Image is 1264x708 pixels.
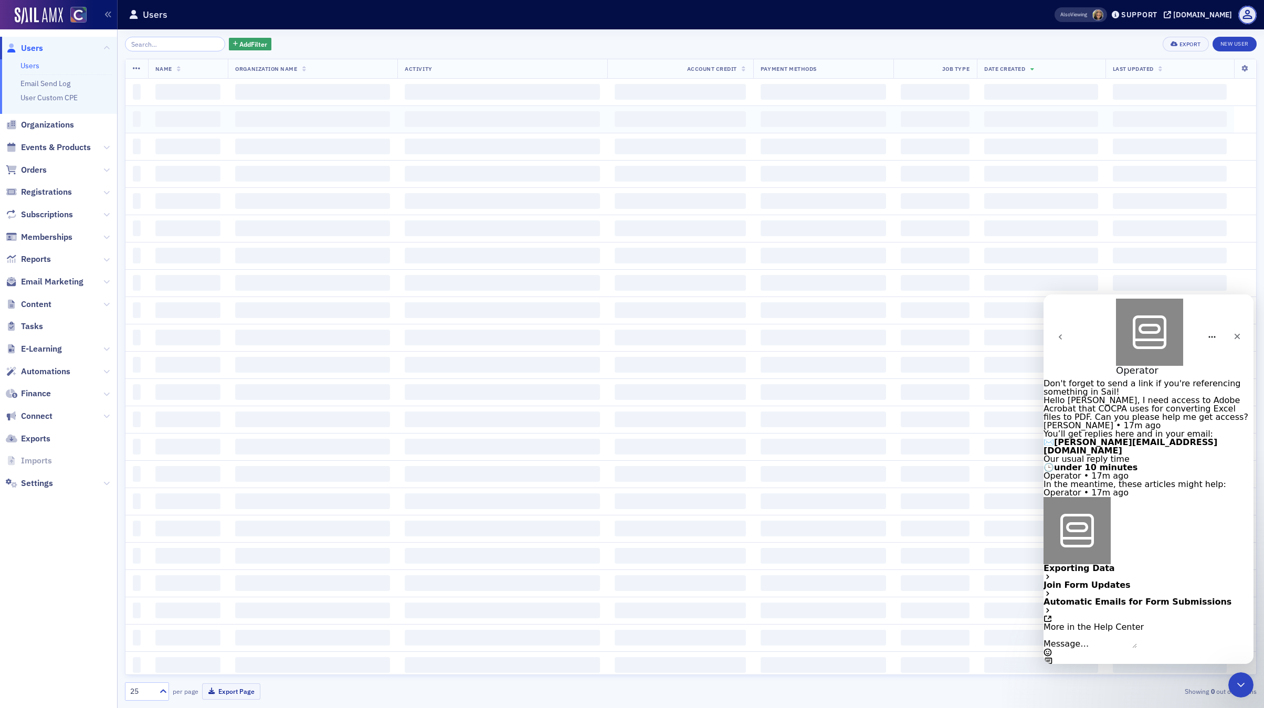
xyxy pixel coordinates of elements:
[235,166,390,182] span: ‌
[761,330,886,345] span: ‌
[155,466,221,482] span: ‌
[155,575,221,591] span: ‌
[6,321,43,332] a: Tasks
[155,139,221,154] span: ‌
[21,231,72,243] span: Memberships
[405,630,599,646] span: ‌
[901,466,970,482] span: ‌
[405,248,599,263] span: ‌
[143,8,167,21] h1: Users
[984,330,1098,345] span: ‌
[15,7,63,24] img: SailAMX
[761,248,886,263] span: ‌
[901,603,970,618] span: ‌
[615,302,746,318] span: ‌
[6,343,62,355] a: E-Learning
[615,248,746,263] span: ‌
[761,84,886,100] span: ‌
[405,521,599,536] span: ‌
[235,111,390,127] span: ‌
[133,193,141,209] span: ‌
[125,37,225,51] input: Search…
[984,657,1098,673] span: ‌
[984,630,1098,646] span: ‌
[235,521,390,536] span: ‌
[133,357,141,373] span: ‌
[901,330,970,345] span: ‌
[901,84,970,100] span: ‌
[615,84,746,100] span: ‌
[133,548,141,564] span: ‌
[901,193,970,209] span: ‌
[887,686,1257,696] div: Showing out of items
[235,439,390,455] span: ‌
[20,93,78,102] a: User Custom CPE
[761,139,886,154] span: ‌
[405,548,599,564] span: ‌
[6,455,52,467] a: Imports
[984,357,1098,373] span: ‌
[615,603,746,618] span: ‌
[21,209,73,220] span: Subscriptions
[229,38,272,51] button: AddFilter
[687,65,737,72] span: Account Credit
[405,111,599,127] span: ‌
[235,65,297,72] span: Organization Name
[984,384,1098,400] span: ‌
[21,43,43,54] span: Users
[984,548,1098,564] span: ‌
[761,302,886,318] span: ‌
[405,166,599,182] span: ‌
[133,657,141,673] span: ‌
[1228,672,1254,698] iframe: Intercom live chat
[615,521,746,536] span: ‌
[70,7,87,23] img: SailAMX
[615,466,746,482] span: ‌
[6,164,47,176] a: Orders
[133,575,141,591] span: ‌
[133,84,141,100] span: ‌
[405,466,599,482] span: ‌
[155,65,172,72] span: Name
[984,575,1098,591] span: ‌
[901,166,970,182] span: ‌
[615,220,746,236] span: ‌
[1209,686,1216,696] strong: 0
[155,302,221,318] span: ‌
[984,193,1098,209] span: ‌
[615,548,746,564] span: ‌
[155,357,221,373] span: ‌
[6,186,72,198] a: Registrations
[761,493,886,509] span: ‌
[235,275,390,291] span: ‌
[155,411,221,427] span: ‌
[405,330,599,345] span: ‌
[133,302,141,318] span: ‌
[6,142,91,153] a: Events & Products
[130,686,153,697] div: 25
[1113,166,1227,182] span: ‌
[901,439,970,455] span: ‌
[235,575,390,591] span: ‌
[761,603,886,618] span: ‌
[155,521,221,536] span: ‌
[235,357,390,373] span: ‌
[405,384,599,400] span: ‌
[21,433,50,445] span: Exports
[984,111,1098,127] span: ‌
[761,575,886,591] span: ‌
[615,330,746,345] span: ‌
[761,384,886,400] span: ‌
[984,84,1098,100] span: ‌
[155,330,221,345] span: ‌
[761,275,886,291] span: ‌
[155,84,221,100] span: ‌
[235,84,390,100] span: ‌
[615,275,746,291] span: ‌
[901,248,970,263] span: ‌
[155,493,221,509] span: ‌
[133,248,141,263] span: ‌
